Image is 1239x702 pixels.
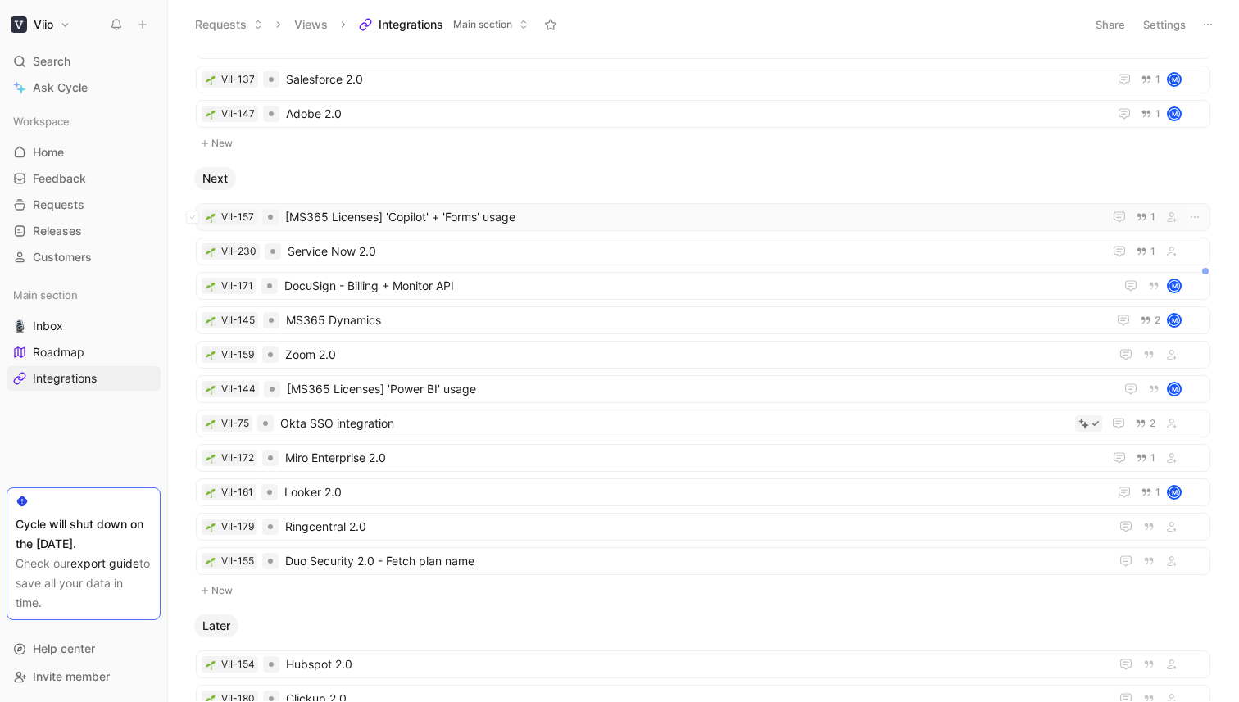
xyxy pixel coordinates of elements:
span: MS365 Dynamics [286,310,1101,330]
button: 🌱 [205,659,216,670]
h1: Viio [34,17,53,32]
button: 1 [1137,105,1164,123]
div: VII-179 [221,519,254,535]
span: Zoom 2.0 [285,345,1103,365]
div: VII-172 [221,450,254,466]
a: 🎙️Inbox [7,314,161,338]
span: Looker 2.0 [284,482,1101,502]
img: 🌱 [206,488,216,498]
span: Invite member [33,669,110,683]
div: M [1169,108,1180,120]
span: Adobe 2.0 [286,104,1101,124]
span: Inbox [33,318,63,334]
div: Cycle will shut down on the [DATE]. [16,514,152,554]
span: Workspace [13,113,70,129]
a: export guide [70,556,139,570]
span: Miro Enterprise 2.0 [285,448,1096,468]
span: 1 [1150,247,1155,256]
button: 2 [1137,311,1164,329]
div: Check our to save all your data in time. [16,554,152,613]
span: 2 [1150,419,1155,428]
img: 🌱 [206,557,216,567]
div: Search [7,49,161,74]
div: Main section🎙️InboxRoadmapIntegrations [7,283,161,391]
div: Help center [7,636,161,661]
div: VII-154 [221,656,255,673]
button: 1 [1137,483,1164,501]
span: Main section [453,16,512,33]
div: VII-144 [221,381,256,397]
a: 🌱VII-155Duo Security 2.0 - Fetch plan name [196,547,1210,575]
img: 🌱 [206,110,216,120]
div: VII-159 [221,346,254,363]
a: 🌱VII-137Salesforce 2.01M [196,66,1210,93]
button: 🌱 [205,280,216,292]
button: 🌱 [205,315,216,326]
div: NextNew [188,167,1219,601]
button: 🌱 [205,521,216,532]
div: 🌱 [205,418,216,429]
img: 🌱 [206,247,216,257]
span: Okta SSO integration [280,414,1069,433]
button: 🌱 [205,349,216,360]
div: VII-145 [221,312,255,328]
span: 2 [1155,315,1160,325]
span: Integrations [379,16,443,33]
button: 1 [1137,70,1164,88]
span: Feedback [33,170,86,187]
div: VII-75 [221,415,249,432]
button: ViioViio [7,13,75,36]
a: 🌱VII-179Ringcentral 2.0 [196,513,1210,541]
img: 🌱 [206,660,216,670]
img: 🌱 [206,523,216,532]
button: 🌱 [205,74,216,85]
button: 🌱 [205,487,216,498]
span: Service Now 2.0 [288,242,1096,261]
div: VII-157 [221,209,254,225]
a: 🌱VII-172Miro Enterprise 2.01 [196,444,1210,472]
span: Duo Security 2.0 - Fetch plan name [285,551,1103,571]
div: M [1169,383,1180,395]
span: 1 [1155,109,1160,119]
span: DocuSign - Billing + Monitor API [284,276,1108,296]
button: 🌱 [205,383,216,395]
a: 🌱VII-159Zoom 2.0 [196,341,1210,369]
span: Ringcentral 2.0 [285,517,1103,537]
a: 🌱VII-144[MS365 Licenses] 'Power BI' usageM [196,375,1210,403]
img: 🌱 [206,385,216,395]
a: Integrations [7,366,161,391]
a: 🌱VII-154Hubspot 2.0 [196,650,1210,678]
button: New [194,581,1212,600]
a: Roadmap [7,340,161,365]
span: Customers [33,249,92,265]
a: Requests [7,192,161,217]
button: 🌱 [205,246,216,257]
a: 🌱VII-145MS365 Dynamics2M [196,306,1210,334]
img: 🌱 [206,351,216,360]
button: 1 [1132,242,1159,260]
button: Share [1088,13,1132,36]
span: Later [202,618,230,634]
button: 🌱 [205,452,216,464]
img: 🌱 [206,75,216,85]
button: Settings [1136,13,1193,36]
span: Roadmap [33,344,84,360]
button: 🌱 [205,211,216,223]
span: Help center [33,641,95,655]
button: 2 [1132,414,1159,433]
button: 🌱 [205,108,216,120]
img: 🌱 [206,213,216,223]
span: Main section [13,287,78,303]
a: Releases [7,219,161,243]
a: Home [7,140,161,165]
span: [MS365 Licenses] 'Power BI' usage [287,379,1108,399]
